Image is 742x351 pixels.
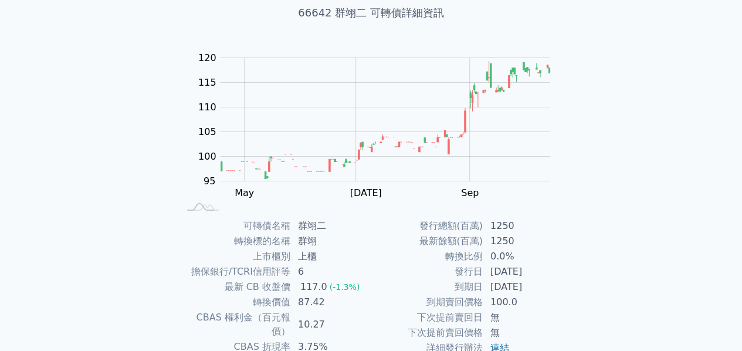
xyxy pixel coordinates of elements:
td: 轉換價值 [179,295,291,310]
td: 0.0% [483,249,564,264]
td: 100.0 [483,295,564,310]
td: 87.42 [291,295,371,310]
td: 下次提前賣回日 [371,310,483,325]
td: 發行總額(百萬) [371,218,483,234]
td: [DATE] [483,279,564,295]
h1: 66642 群翊二 可轉債詳細資訊 [165,5,578,21]
tspan: 110 [198,102,216,113]
tspan: Sep [461,187,479,198]
tspan: [DATE] [350,187,381,198]
td: 到期日 [371,279,483,295]
td: 轉換比例 [371,249,483,264]
td: 無 [483,310,564,325]
td: 上櫃 [291,249,371,264]
g: Chart [192,52,567,222]
td: 1250 [483,234,564,249]
tspan: 105 [198,126,216,137]
td: 10.27 [291,310,371,339]
td: 群翊二 [291,218,371,234]
td: 6 [291,264,371,279]
tspan: May [235,187,254,198]
td: 轉換標的名稱 [179,234,291,249]
tspan: 115 [198,77,216,88]
td: 擔保銀行/TCRI信用評等 [179,264,291,279]
span: (-1.3%) [330,282,360,292]
tspan: 100 [198,151,216,162]
td: [DATE] [483,264,564,279]
td: 1250 [483,218,564,234]
div: 117.0 [298,280,330,294]
td: 上市櫃別 [179,249,291,264]
td: 可轉債名稱 [179,218,291,234]
td: 無 [483,325,564,340]
td: 群翊 [291,234,371,249]
td: CBAS 權利金（百元報價） [179,310,291,339]
td: 發行日 [371,264,483,279]
tspan: 95 [204,176,215,187]
td: 到期賣回價格 [371,295,483,310]
td: 下次提前賣回價格 [371,325,483,340]
tspan: 120 [198,52,216,63]
td: 最新餘額(百萬) [371,234,483,249]
td: 最新 CB 收盤價 [179,279,291,295]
